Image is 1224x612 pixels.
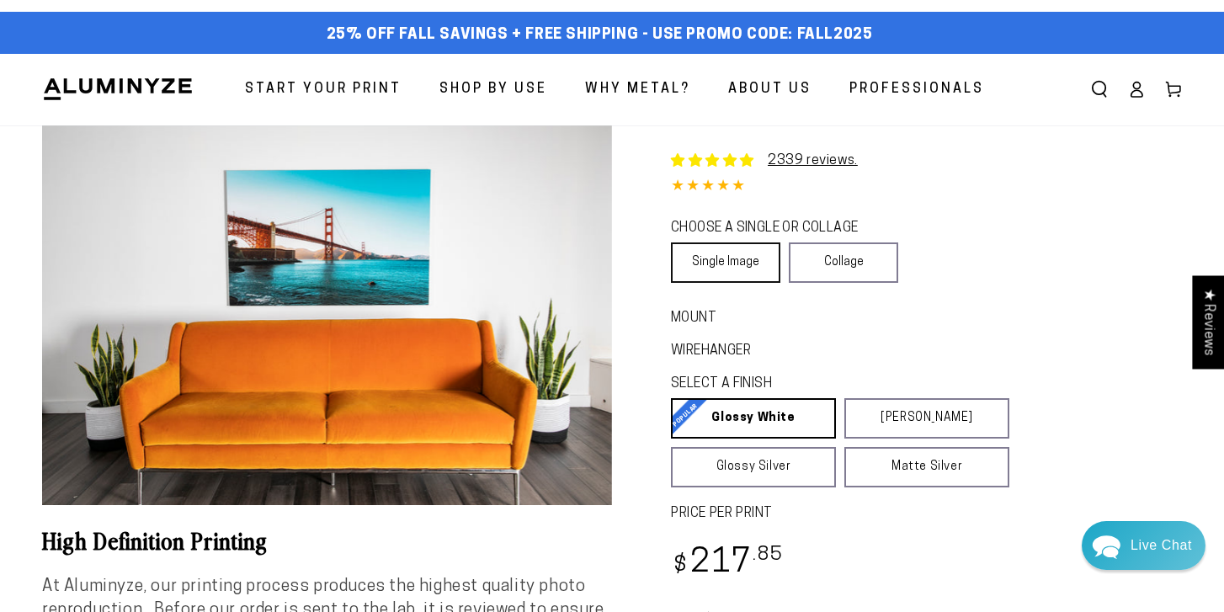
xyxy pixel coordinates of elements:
[42,125,612,505] media-gallery: Gallery Viewer
[849,77,984,102] span: Professionals
[1081,71,1118,108] summary: Search our site
[245,77,402,102] span: Start Your Print
[671,504,1182,524] label: PRICE PER PRINT
[1131,521,1192,570] div: Contact Us Directly
[232,67,414,112] a: Start Your Print
[671,342,720,361] legend: WireHanger
[671,447,836,487] a: Glossy Silver
[844,398,1009,439] a: [PERSON_NAME]
[671,398,836,439] a: Glossy White
[439,77,547,102] span: Shop By Use
[844,447,1009,487] a: Matte Silver
[671,242,780,283] a: Single Image
[837,67,997,112] a: Professionals
[327,26,873,45] span: 25% off FALL Savings + Free Shipping - Use Promo Code: FALL2025
[789,242,898,283] a: Collage
[42,77,194,102] img: Aluminyze
[572,67,703,112] a: Why Metal?
[671,547,783,580] bdi: 217
[673,555,688,577] span: $
[671,375,971,394] legend: SELECT A FINISH
[753,545,783,565] sup: .85
[671,175,1182,200] div: 4.84 out of 5.0 stars
[585,77,690,102] span: Why Metal?
[671,309,700,328] legend: Mount
[768,154,858,168] a: 2339 reviews.
[716,67,824,112] a: About Us
[42,524,268,556] b: High Definition Printing
[1082,521,1205,570] div: Chat widget toggle
[1192,275,1224,369] div: Click to open Judge.me floating reviews tab
[728,77,812,102] span: About Us
[427,67,560,112] a: Shop By Use
[671,219,883,238] legend: CHOOSE A SINGLE OR COLLAGE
